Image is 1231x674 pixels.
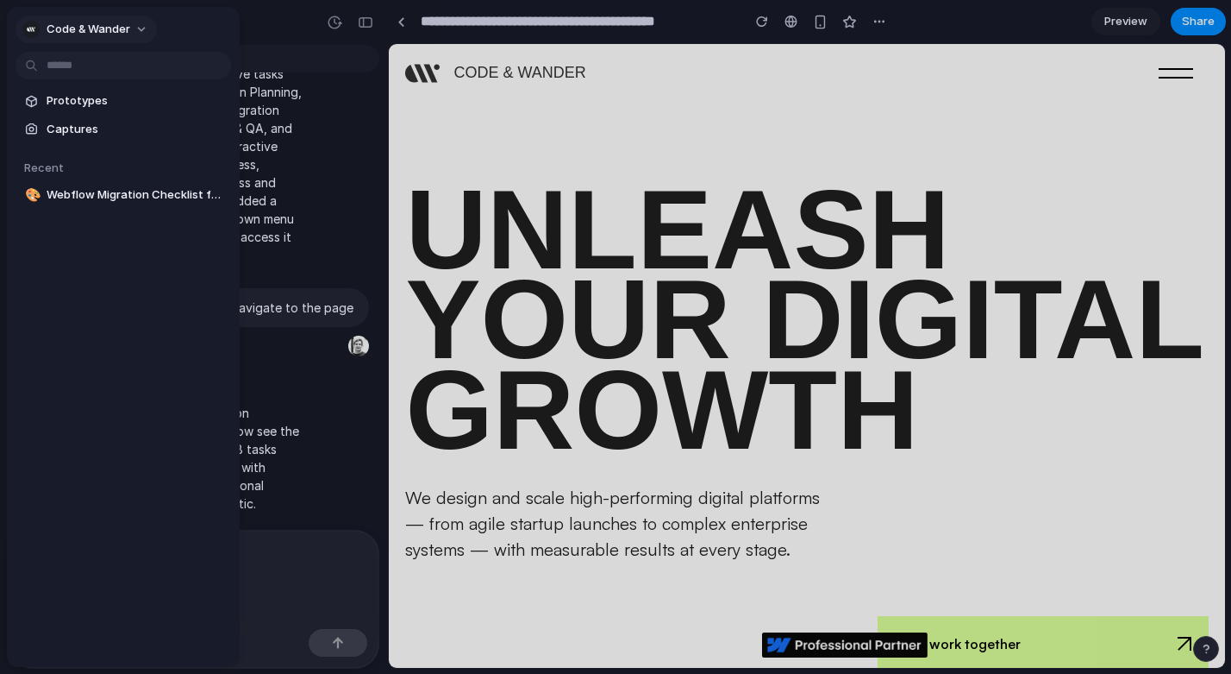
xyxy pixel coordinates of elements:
[24,161,64,174] span: Recent
[16,441,534,519] p: We design and scale high-performing digital platforms — from agile startup launches to complex en...
[16,117,231,142] a: Captures
[22,186,40,204] button: 🎨
[489,572,820,638] button: Let's work together
[25,186,37,205] div: 🎨
[506,589,632,610] div: Let's work together
[16,141,819,412] h1: unleash your digital growth
[16,182,231,208] a: 🎨Webflow Migration Checklist for Code & Wander
[16,16,157,43] button: Code & Wander
[373,589,539,614] img: Webflow Premium Partner — trusted design & development agency
[65,17,197,41] div: Code & Wander
[47,21,130,38] span: Code & Wander
[47,186,224,204] span: Webflow Migration Checklist for Code & Wander
[16,88,231,114] a: Prototypes
[47,121,224,138] span: Captures
[47,92,224,110] span: Prototypes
